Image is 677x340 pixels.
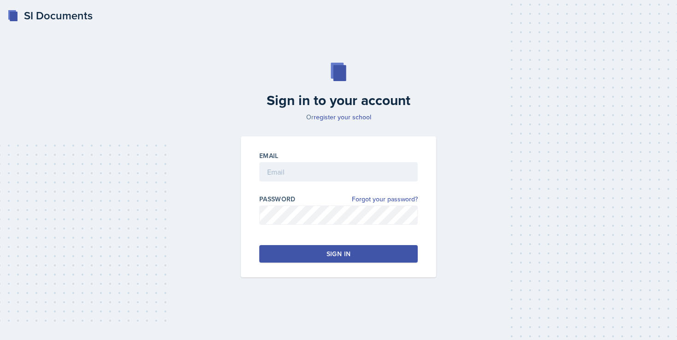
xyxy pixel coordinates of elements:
label: Email [259,151,279,160]
div: Sign in [327,249,350,258]
p: Or [235,112,442,122]
button: Sign in [259,245,418,263]
a: Forgot your password? [352,194,418,204]
label: Password [259,194,296,204]
input: Email [259,162,418,182]
h2: Sign in to your account [235,92,442,109]
a: SI Documents [7,7,93,24]
a: register your school [314,112,371,122]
